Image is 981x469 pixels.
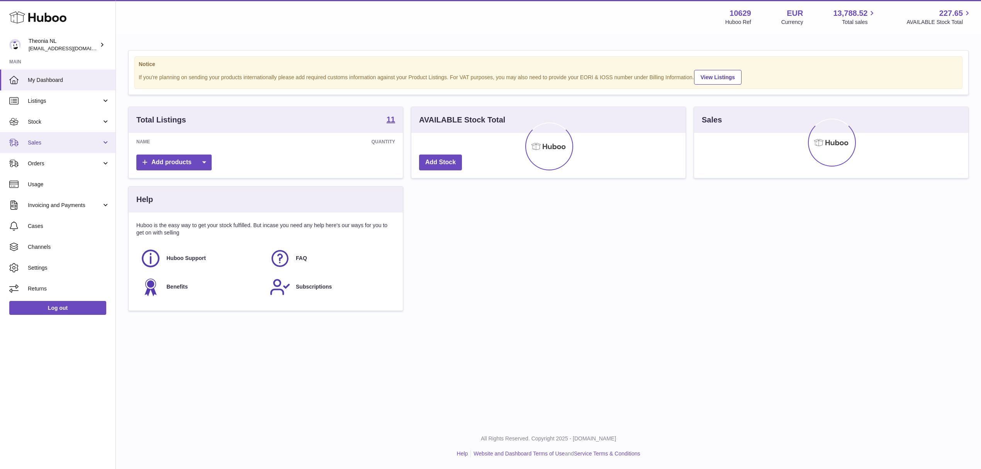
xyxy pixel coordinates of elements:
[833,8,876,26] a: 13,788.52 Total sales
[28,97,102,105] span: Listings
[136,194,153,205] h3: Help
[139,61,958,68] strong: Notice
[694,70,742,85] a: View Listings
[29,37,98,52] div: Theonia NL
[136,115,186,125] h3: Total Listings
[136,155,212,170] a: Add products
[419,155,462,170] a: Add Stock
[28,118,102,126] span: Stock
[166,255,206,262] span: Huboo Support
[906,19,972,26] span: AVAILABLE Stock Total
[387,116,395,125] a: 11
[28,285,110,292] span: Returns
[136,222,395,236] p: Huboo is the easy way to get your stock fulfilled. But incase you need any help here's our ways f...
[270,248,391,269] a: FAQ
[419,115,505,125] h3: AVAILABLE Stock Total
[725,19,751,26] div: Huboo Ref
[296,255,307,262] span: FAQ
[129,133,246,151] th: Name
[939,8,963,19] span: 227.65
[842,19,876,26] span: Total sales
[166,283,188,291] span: Benefits
[28,181,110,188] span: Usage
[702,115,722,125] h3: Sales
[28,223,110,230] span: Cases
[139,69,958,85] div: If you're planning on sending your products internationally please add required customs informati...
[28,264,110,272] span: Settings
[387,116,395,123] strong: 11
[457,450,468,457] a: Help
[833,8,867,19] span: 13,788.52
[574,450,640,457] a: Service Terms & Conditions
[28,139,102,146] span: Sales
[140,248,262,269] a: Huboo Support
[474,450,565,457] a: Website and Dashboard Terms of Use
[296,283,332,291] span: Subscriptions
[471,450,640,457] li: and
[29,45,114,51] span: [EMAIL_ADDRESS][DOMAIN_NAME]
[122,435,975,442] p: All Rights Reserved. Copyright 2025 - [DOMAIN_NAME]
[781,19,803,26] div: Currency
[28,76,110,84] span: My Dashboard
[787,8,803,19] strong: EUR
[730,8,751,19] strong: 10629
[9,39,21,51] img: info@wholesomegoods.eu
[9,301,106,315] a: Log out
[270,277,391,297] a: Subscriptions
[28,202,102,209] span: Invoicing and Payments
[28,160,102,167] span: Orders
[28,243,110,251] span: Channels
[246,133,403,151] th: Quantity
[906,8,972,26] a: 227.65 AVAILABLE Stock Total
[140,277,262,297] a: Benefits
